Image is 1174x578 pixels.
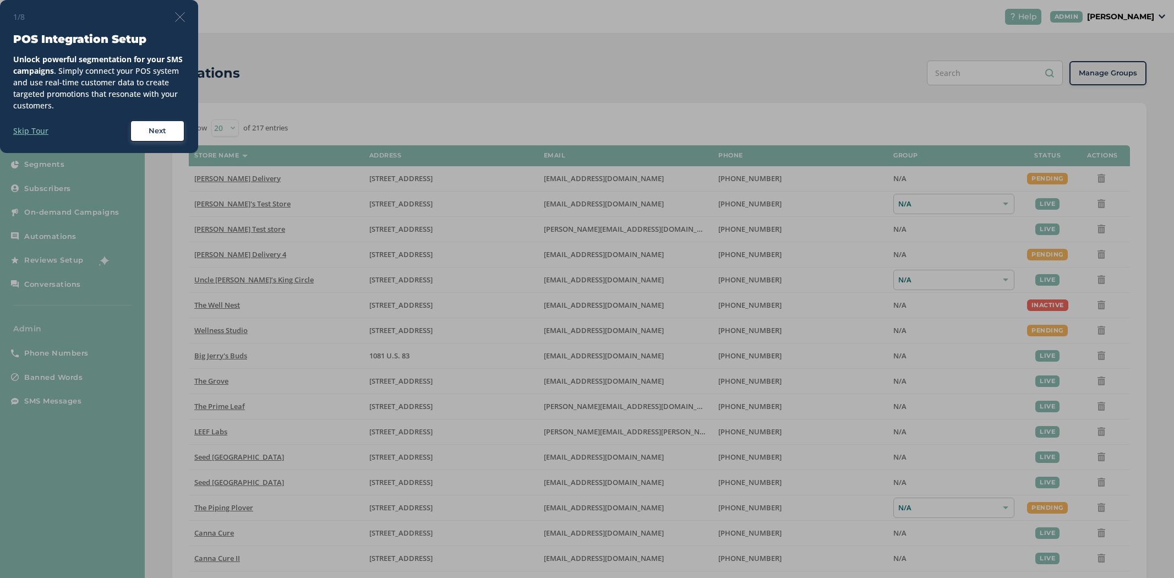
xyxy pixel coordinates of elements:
[13,53,185,111] div: . Simply connect your POS system and use real-time customer data to create targeted promotions th...
[175,12,185,22] img: icon-close-thin-accent-606ae9a3.svg
[1119,525,1174,578] iframe: Chat Widget
[13,11,25,23] span: 1/8
[13,54,183,76] strong: Unlock powerful segmentation for your SMS campaigns
[149,126,166,137] span: Next
[13,31,185,47] h3: POS Integration Setup
[13,125,48,137] label: Skip Tour
[130,120,185,142] button: Next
